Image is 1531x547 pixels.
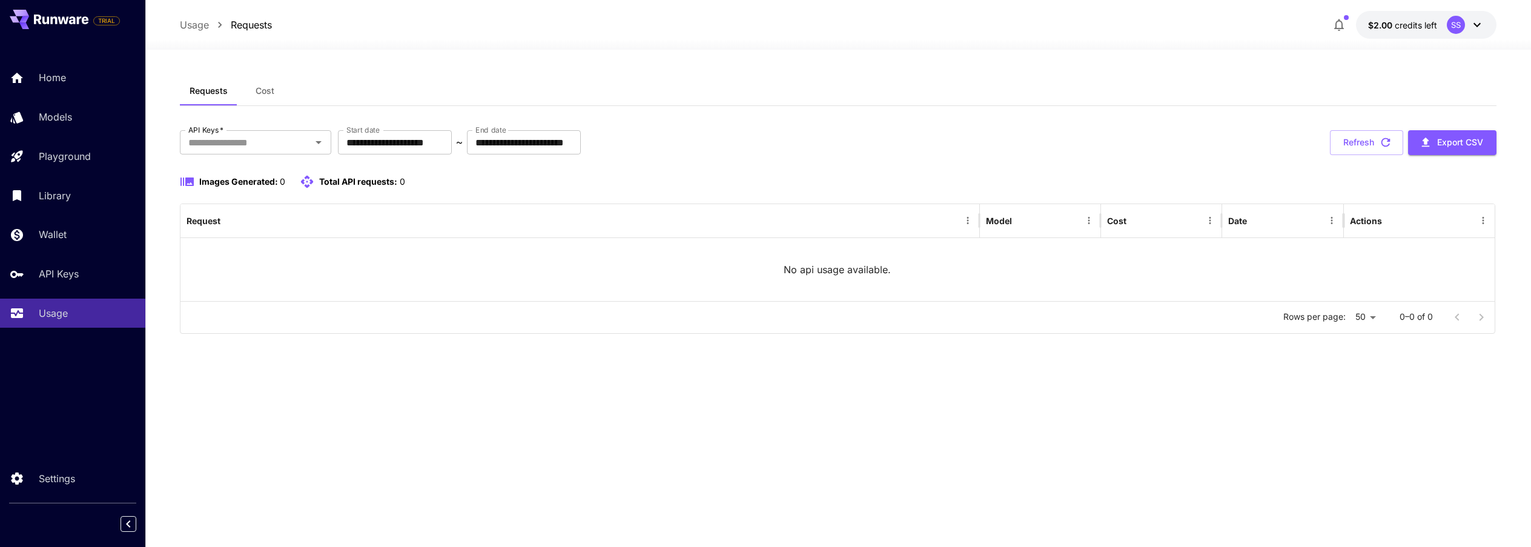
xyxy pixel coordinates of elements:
span: Total API requests: [319,176,397,187]
button: Export CSV [1408,130,1496,155]
button: Collapse sidebar [121,516,136,532]
button: Sort [1128,212,1145,229]
p: Playground [39,149,91,164]
span: $2.00 [1368,20,1395,30]
p: Models [39,110,72,124]
span: Cost [256,85,274,96]
button: Sort [1013,212,1030,229]
p: 0–0 of 0 [1400,311,1433,323]
button: Menu [1202,212,1219,229]
p: Home [39,70,66,85]
p: No api usage available. [784,262,891,277]
label: End date [475,125,506,135]
button: Menu [1323,212,1340,229]
p: ~ [456,135,463,150]
button: Menu [1475,212,1492,229]
span: Add your payment card to enable full platform functionality. [93,13,120,28]
span: Requests [190,85,228,96]
div: Collapse sidebar [130,513,145,535]
span: 0 [280,176,285,187]
div: Cost [1107,216,1126,226]
p: Library [39,188,71,203]
span: 0 [400,176,405,187]
div: 50 [1351,308,1380,326]
button: $2.00SS [1356,11,1496,39]
p: Usage [39,306,68,320]
a: Requests [231,18,272,32]
span: TRIAL [94,16,119,25]
p: API Keys [39,267,79,281]
label: Start date [346,125,380,135]
nav: breadcrumb [180,18,272,32]
button: Open [310,134,327,151]
button: Sort [222,212,239,229]
div: Request [187,216,220,226]
div: $2.00 [1368,19,1437,31]
div: Date [1228,216,1247,226]
label: API Keys [188,125,223,135]
button: Refresh [1330,130,1403,155]
div: Model [986,216,1012,226]
button: Menu [959,212,976,229]
span: credits left [1395,20,1437,30]
div: SS [1447,16,1465,34]
p: Settings [39,471,75,486]
div: Actions [1350,216,1382,226]
span: Images Generated: [199,176,278,187]
p: Rows per page: [1283,311,1346,323]
button: Menu [1080,212,1097,229]
p: Wallet [39,227,67,242]
button: Sort [1248,212,1265,229]
a: Usage [180,18,209,32]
